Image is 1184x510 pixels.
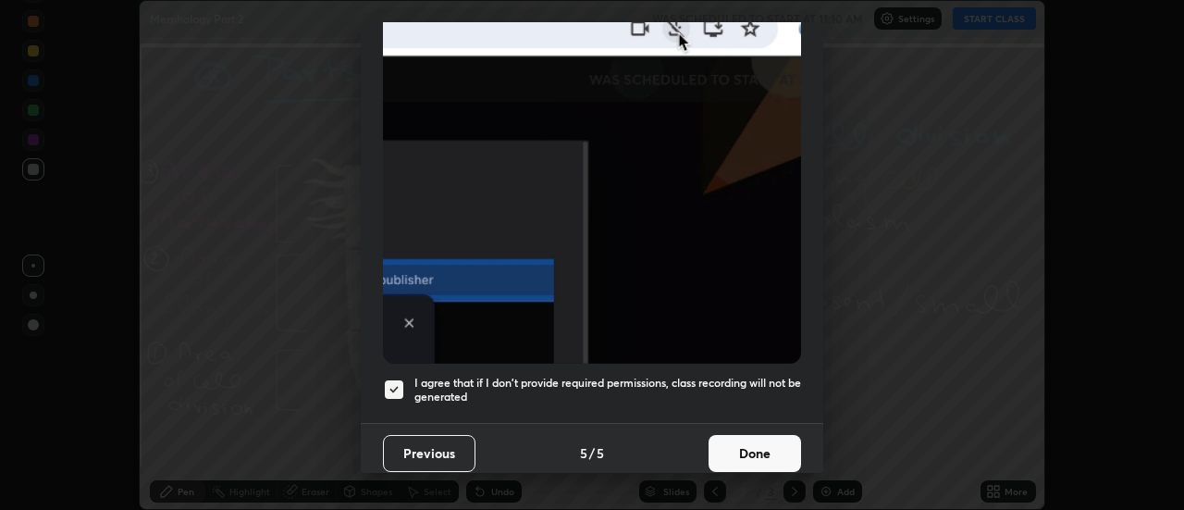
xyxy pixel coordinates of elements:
[597,443,604,463] h4: 5
[383,435,475,472] button: Previous
[709,435,801,472] button: Done
[589,443,595,463] h4: /
[414,376,801,404] h5: I agree that if I don't provide required permissions, class recording will not be generated
[580,443,587,463] h4: 5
